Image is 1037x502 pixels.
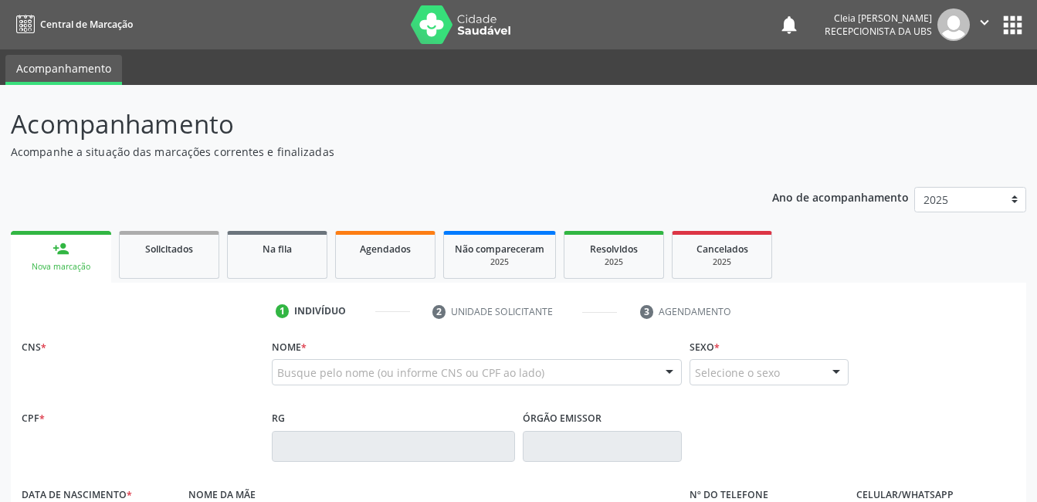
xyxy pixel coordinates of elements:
button:  [970,8,999,41]
a: Acompanhamento [5,55,122,85]
div: Indivíduo [294,304,346,318]
span: Cancelados [696,243,748,256]
span: Solicitados [145,243,193,256]
span: Busque pelo nome (ou informe CNS ou CPF ao lado) [277,365,544,381]
span: Recepcionista da UBS [825,25,932,38]
img: img [937,8,970,41]
div: Nova marcação [22,261,100,273]
span: Selecione o sexo [695,365,780,381]
span: Resolvidos [590,243,638,256]
div: 1 [276,304,290,318]
label: CNS [22,335,46,359]
span: Central de Marcação [40,18,133,31]
button: apps [999,12,1026,39]
label: Sexo [690,335,720,359]
i:  [976,14,993,31]
p: Ano de acompanhamento [772,187,909,206]
label: Órgão emissor [523,407,602,431]
a: Central de Marcação [11,12,133,37]
p: Acompanhe a situação das marcações correntes e finalizadas [11,144,722,160]
div: Cleia [PERSON_NAME] [825,12,932,25]
div: person_add [53,240,69,257]
label: Nome [272,335,307,359]
span: Não compareceram [455,243,544,256]
div: 2025 [455,256,544,268]
label: CPF [22,407,45,431]
span: Agendados [360,243,411,256]
label: RG [272,407,285,431]
p: Acompanhamento [11,105,722,144]
button: notifications [778,14,800,36]
div: 2025 [575,256,652,268]
div: 2025 [683,256,761,268]
span: Na fila [263,243,292,256]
